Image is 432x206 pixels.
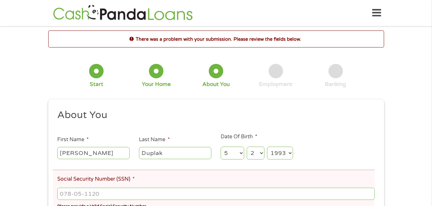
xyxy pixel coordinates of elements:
[259,81,292,88] div: Employment
[90,81,103,88] div: Start
[57,188,374,200] input: 078-05-1120
[139,147,211,159] input: Smith
[57,109,370,122] h2: About You
[51,4,195,22] img: GetLoanNow Logo
[57,176,135,183] label: Social Security Number (SSN)
[57,147,130,159] input: John
[202,81,230,88] div: About You
[49,36,384,43] h2: There was a problem with your submission. Please review the fields below.
[57,136,89,143] label: First Name
[139,136,170,143] label: Last Name
[325,81,346,88] div: Banking
[142,81,171,88] div: Your Home
[221,133,257,140] label: Date Of Birth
